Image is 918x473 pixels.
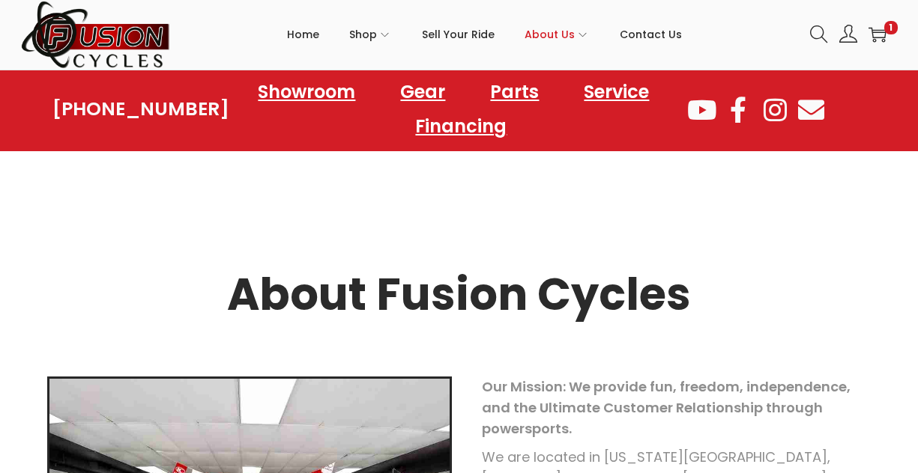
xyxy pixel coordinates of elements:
a: 1 [869,25,887,43]
a: Home [287,1,319,68]
a: Financing [400,109,522,144]
span: Shop [349,16,377,53]
a: Showroom [243,75,370,109]
a: Sell Your Ride [422,1,495,68]
span: Home [287,16,319,53]
a: Parts [475,75,554,109]
h2: About Fusion Cycles [40,272,879,317]
nav: Primary navigation [171,1,799,68]
p: Our Mission: We provide fun, freedom, independence, and the Ultimate Customer Relationship throug... [482,376,872,439]
span: Contact Us [620,16,682,53]
nav: Menu [229,75,686,144]
a: Service [569,75,664,109]
span: Sell Your Ride [422,16,495,53]
span: About Us [525,16,575,53]
a: Gear [385,75,460,109]
a: [PHONE_NUMBER] [52,99,229,120]
a: Shop [349,1,392,68]
a: About Us [525,1,590,68]
a: Contact Us [620,1,682,68]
